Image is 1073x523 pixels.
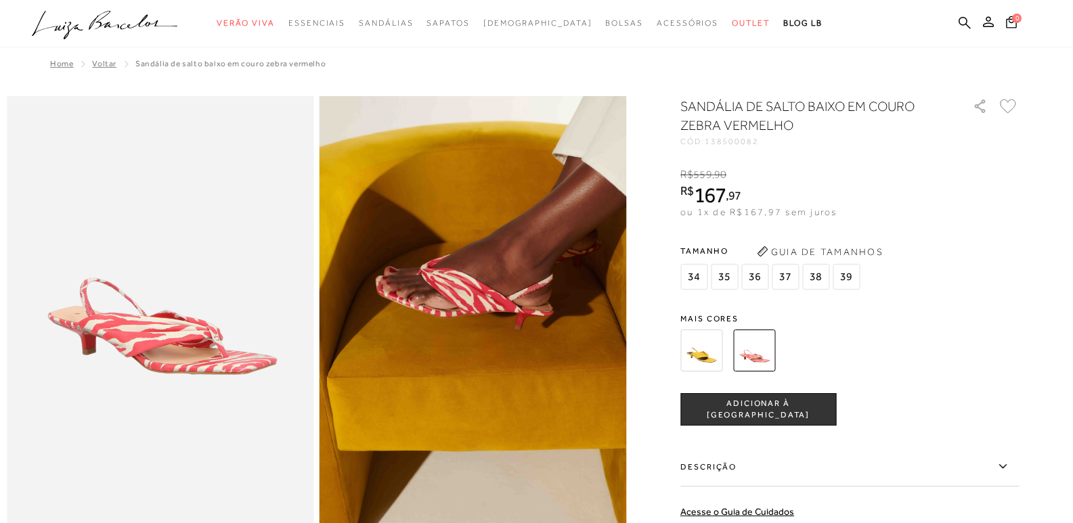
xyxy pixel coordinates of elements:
[680,241,863,261] span: Tamanho
[1002,15,1021,33] button: 0
[1012,14,1022,23] span: 0
[732,11,770,36] a: noSubCategoriesText
[359,11,413,36] a: noSubCategoriesText
[711,264,738,290] span: 35
[705,137,759,146] span: 138500082
[783,11,823,36] a: BLOG LB
[483,18,592,28] span: [DEMOGRAPHIC_DATA]
[802,264,829,290] span: 38
[50,59,73,68] a: Home
[680,97,934,135] h1: SANDÁLIA DE SALTO BAIXO EM COURO ZEBRA VERMELHO
[680,185,694,197] i: R$
[732,18,770,28] span: Outlet
[680,447,1019,486] label: Descrição
[680,315,1019,323] span: Mais cores
[680,329,722,371] img: SANDÁLIA DE SALTO BAIXO EM COURO AMARELO HONEY
[657,18,718,28] span: Acessórios
[726,189,741,202] i: ,
[605,11,643,36] a: noSubCategoriesText
[359,18,413,28] span: Sandálias
[728,188,741,202] span: 97
[680,137,951,145] div: CÓD:
[714,168,726,181] span: 90
[680,506,794,517] a: Acesse o Guia de Cuidados
[135,59,326,68] span: SANDÁLIA DE SALTO BAIXO EM COURO ZEBRA VERMELHO
[288,11,345,36] a: noSubCategoriesText
[680,393,836,426] button: ADICIONAR À [GEOGRAPHIC_DATA]
[680,168,693,181] i: R$
[833,264,860,290] span: 39
[772,264,799,290] span: 37
[426,11,469,36] a: noSubCategoriesText
[681,398,835,422] span: ADICIONAR À [GEOGRAPHIC_DATA]
[657,11,718,36] a: noSubCategoriesText
[217,18,275,28] span: Verão Viva
[483,11,592,36] a: noSubCategoriesText
[288,18,345,28] span: Essenciais
[783,18,823,28] span: BLOG LB
[680,264,707,290] span: 34
[694,183,726,207] span: 167
[741,264,768,290] span: 36
[752,241,888,263] button: Guia de Tamanhos
[217,11,275,36] a: noSubCategoriesText
[605,18,643,28] span: Bolsas
[92,59,116,68] a: Voltar
[712,168,727,181] i: ,
[733,329,775,371] img: SANDÁLIA DE SALTO BAIXO EM COURO ZEBRA VERMELHO
[426,18,469,28] span: Sapatos
[693,168,711,181] span: 559
[680,206,837,217] span: ou 1x de R$167,97 sem juros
